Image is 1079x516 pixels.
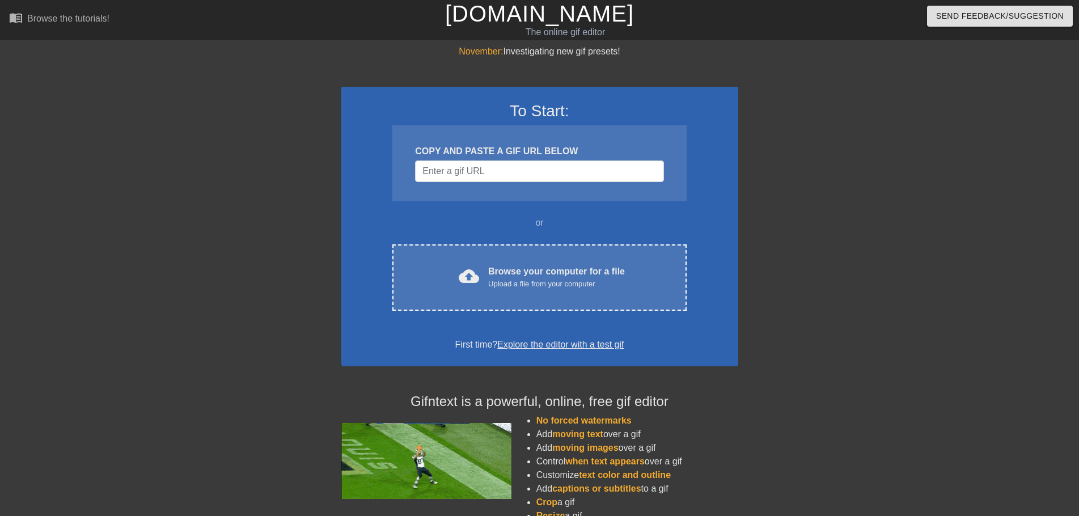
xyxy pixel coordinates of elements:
span: menu_book [9,11,23,24]
span: when text appears [565,456,645,466]
div: or [371,216,709,230]
div: COPY AND PASTE A GIF URL BELOW [415,145,663,158]
li: a gif [536,496,738,509]
span: captions or subtitles [552,484,641,493]
span: moving images [552,443,618,452]
span: Crop [536,497,557,507]
input: Username [415,160,663,182]
span: text color and outline [579,470,671,480]
li: Control over a gif [536,455,738,468]
span: cloud_upload [459,266,479,286]
div: Browse your computer for a file [488,265,625,290]
div: First time? [356,338,723,352]
li: Customize [536,468,738,482]
h3: To Start: [356,101,723,121]
a: Explore the editor with a test gif [497,340,624,349]
img: football_small.gif [341,423,511,499]
div: The online gif editor [365,26,765,39]
div: Investigating new gif presets! [341,45,738,58]
li: Add over a gif [536,428,738,441]
span: No forced watermarks [536,416,632,425]
a: [DOMAIN_NAME] [445,1,634,26]
a: Browse the tutorials! [9,11,109,28]
h4: Gifntext is a powerful, online, free gif editor [341,394,738,410]
button: Send Feedback/Suggestion [927,6,1073,27]
li: Add to a gif [536,482,738,496]
div: Upload a file from your computer [488,278,625,290]
li: Add over a gif [536,441,738,455]
span: November: [459,46,503,56]
div: Browse the tutorials! [27,14,109,23]
span: moving text [552,429,603,439]
span: Send Feedback/Suggestion [936,9,1064,23]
